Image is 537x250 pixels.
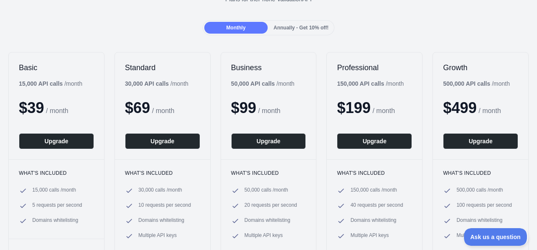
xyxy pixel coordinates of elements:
[443,133,518,149] button: Upgrade
[231,170,306,176] h3: What's included
[125,133,200,149] button: Upgrade
[337,170,412,176] h3: What's included
[125,170,200,176] h3: What's included
[443,170,518,176] h3: What's included
[337,133,412,149] button: Upgrade
[464,228,529,246] iframe: Toggle Customer Support
[231,133,306,149] button: Upgrade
